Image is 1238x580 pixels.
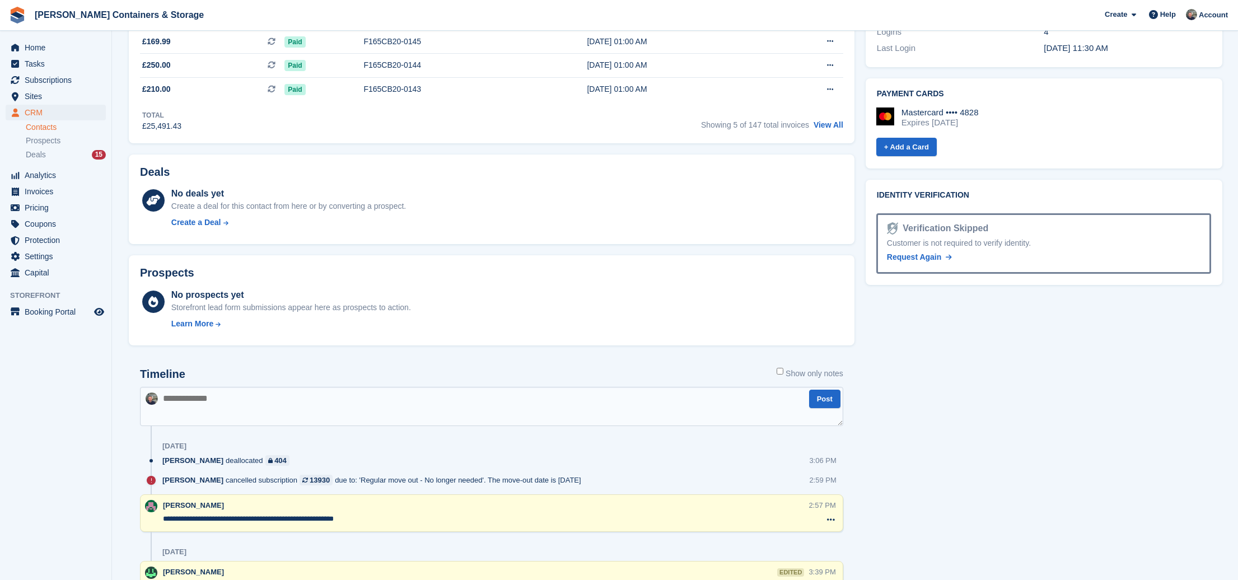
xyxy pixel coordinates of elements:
span: Pricing [25,200,92,216]
div: Storefront lead form submissions appear here as prospects to action. [171,302,411,314]
span: Booking Portal [25,304,92,320]
span: Protection [25,232,92,248]
a: menu [6,56,106,72]
div: 3:39 PM [809,567,835,577]
span: Showing 5 of 147 total invoices [701,120,809,129]
h2: Identity verification [877,191,1211,200]
a: menu [6,249,106,264]
span: Create [1105,9,1127,20]
a: + Add a Card [876,138,937,156]
div: deallocated [162,455,295,466]
a: menu [6,72,106,88]
span: Deals [26,149,46,160]
div: 15 [92,150,106,160]
a: menu [6,200,106,216]
a: menu [6,304,106,320]
span: Paid [284,84,305,95]
a: menu [6,105,106,120]
div: 4 [1044,26,1211,39]
a: menu [6,40,106,55]
span: Tasks [25,56,92,72]
div: cancelled subscription due to: 'Regular move out - No longer needed'. The move-out date is [DATE] [162,475,587,485]
a: Prospects [26,135,106,147]
div: Learn More [171,318,213,330]
a: Request Again [887,251,952,263]
div: [DATE] 01:00 AM [587,83,771,95]
img: Julia Marcham [145,500,157,512]
img: Arjun Preetham [145,567,157,579]
span: Help [1160,9,1176,20]
a: View All [814,120,843,129]
span: Prospects [26,135,60,146]
div: 13930 [310,475,330,485]
a: Preview store [92,305,106,319]
span: [PERSON_NAME] [163,568,224,576]
div: 2:57 PM [809,500,835,511]
a: menu [6,216,106,232]
a: menu [6,232,106,248]
a: menu [6,167,106,183]
span: Analytics [25,167,92,183]
div: Create a Deal [171,217,221,228]
span: Coupons [25,216,92,232]
div: Customer is not required to verify identity. [887,237,1200,249]
h2: Prospects [140,266,194,279]
div: Total [142,110,181,120]
div: No deals yet [171,187,406,200]
div: 3:06 PM [809,455,836,466]
div: [DATE] 01:00 AM [587,36,771,48]
span: Storefront [10,290,111,301]
div: [DATE] [162,548,186,556]
img: Adam Greenhalgh [1186,9,1197,20]
div: Verification Skipped [898,222,988,235]
h2: Timeline [140,368,185,381]
img: Mastercard Logo [876,107,894,125]
div: Create a deal for this contact from here or by converting a prospect. [171,200,406,212]
div: 404 [274,455,287,466]
span: Paid [284,60,305,71]
div: £25,491.43 [142,120,181,132]
span: Paid [284,36,305,48]
div: [DATE] [162,442,186,451]
a: 13930 [300,475,333,485]
div: Logins [877,26,1044,39]
span: [PERSON_NAME] [163,501,224,509]
span: Invoices [25,184,92,199]
div: F165CB20-0144 [363,59,544,71]
a: menu [6,184,106,199]
span: CRM [25,105,92,120]
div: [DATE] 01:00 AM [587,59,771,71]
div: Mastercard •••• 4828 [901,107,979,118]
span: Capital [25,265,92,280]
span: Sites [25,88,92,104]
input: Show only notes [777,368,783,375]
a: menu [6,88,106,104]
a: Learn More [171,318,411,330]
div: No prospects yet [171,288,411,302]
span: Account [1199,10,1228,21]
img: stora-icon-8386f47178a22dfd0bd8f6a31ec36ba5ce8667c1dd55bd0f319d3a0aa187defe.svg [9,7,26,24]
span: Request Again [887,252,942,261]
label: Show only notes [777,368,843,380]
span: £169.99 [142,36,171,48]
button: Post [809,390,840,408]
span: £210.00 [142,83,171,95]
div: Last Login [877,42,1044,55]
span: Settings [25,249,92,264]
img: Identity Verification Ready [887,222,898,235]
span: £250.00 [142,59,171,71]
a: Create a Deal [171,217,406,228]
span: [PERSON_NAME] [162,455,223,466]
div: 2:59 PM [809,475,836,485]
a: Deals 15 [26,149,106,161]
div: edited [777,568,804,577]
span: Home [25,40,92,55]
span: [PERSON_NAME] [162,475,223,485]
div: F165CB20-0143 [363,83,544,95]
a: [PERSON_NAME] Containers & Storage [30,6,208,24]
h2: Deals [140,166,170,179]
time: 2025-07-03 10:30:10 UTC [1044,43,1108,53]
a: Contacts [26,122,106,133]
a: 404 [265,455,289,466]
div: F165CB20-0145 [363,36,544,48]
